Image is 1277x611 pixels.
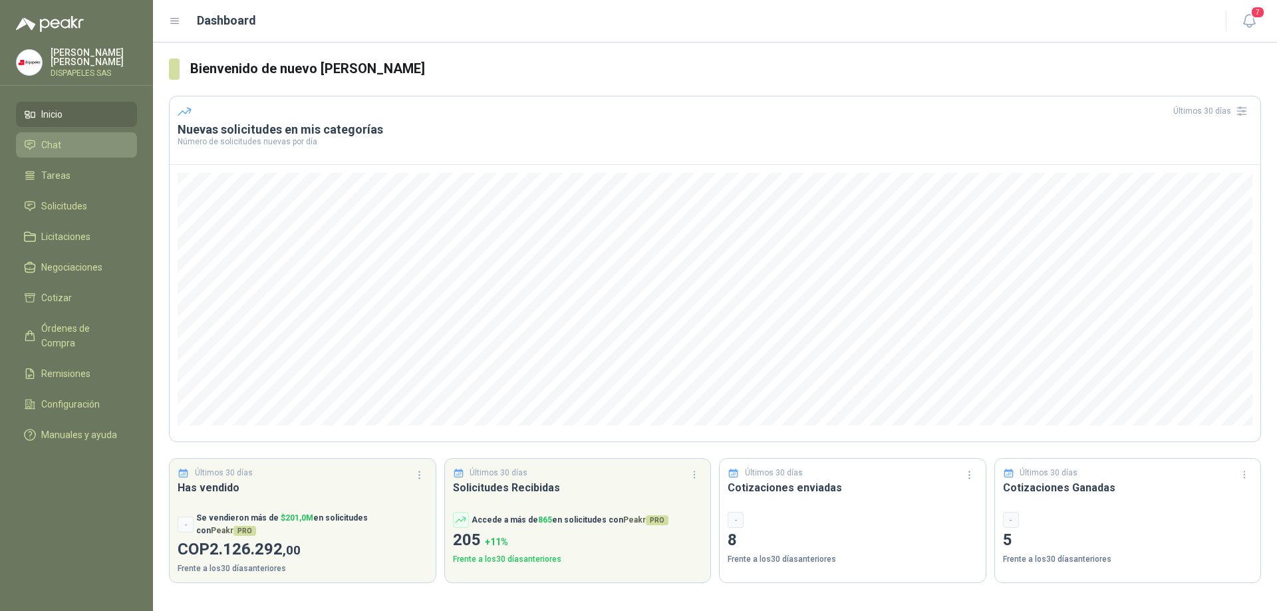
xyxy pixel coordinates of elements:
[41,138,61,152] span: Chat
[453,553,703,566] p: Frente a los 30 días anteriores
[728,512,744,528] div: -
[178,122,1252,138] h3: Nuevas solicitudes en mis categorías
[41,199,87,213] span: Solicitudes
[197,11,256,30] h1: Dashboard
[16,361,137,386] a: Remisiones
[728,553,978,566] p: Frente a los 30 días anteriores
[41,260,102,275] span: Negociaciones
[538,515,552,525] span: 865
[623,515,668,525] span: Peakr
[41,397,100,412] span: Configuración
[16,163,137,188] a: Tareas
[1020,467,1077,479] p: Últimos 30 días
[1003,528,1253,553] p: 5
[41,168,71,183] span: Tareas
[16,392,137,417] a: Configuración
[1237,9,1261,33] button: 7
[1250,6,1265,19] span: 7
[16,422,137,447] a: Manuales y ayuda
[178,138,1252,146] p: Número de solicitudes nuevas por día
[195,467,253,479] p: Últimos 30 días
[178,479,428,496] h3: Has vendido
[51,69,137,77] p: DISPAPELES SAS
[1003,479,1253,496] h3: Cotizaciones Ganadas
[485,537,508,547] span: + 11 %
[728,528,978,553] p: 8
[190,59,1261,79] h3: Bienvenido de nuevo [PERSON_NAME]
[41,366,90,381] span: Remisiones
[472,514,668,527] p: Accede a más de en solicitudes con
[16,316,137,356] a: Órdenes de Compra
[41,321,124,350] span: Órdenes de Compra
[196,512,428,537] p: Se vendieron más de en solicitudes con
[16,285,137,310] a: Cotizar
[211,526,256,535] span: Peakr
[453,528,703,553] p: 205
[16,224,137,249] a: Licitaciones
[646,515,668,525] span: PRO
[1003,553,1253,566] p: Frente a los 30 días anteriores
[728,479,978,496] h3: Cotizaciones enviadas
[470,467,527,479] p: Últimos 30 días
[16,193,137,219] a: Solicitudes
[453,479,703,496] h3: Solicitudes Recibidas
[210,540,301,558] span: 2.126.292
[178,562,428,575] p: Frente a los 30 días anteriores
[16,16,84,32] img: Logo peakr
[1173,100,1252,122] div: Últimos 30 días
[41,428,117,442] span: Manuales y ayuda
[178,537,428,562] p: COP
[178,517,194,533] div: -
[41,229,90,244] span: Licitaciones
[16,132,137,158] a: Chat
[41,291,72,305] span: Cotizar
[16,255,137,280] a: Negociaciones
[1003,512,1019,528] div: -
[41,107,63,122] span: Inicio
[17,50,42,75] img: Company Logo
[745,467,803,479] p: Últimos 30 días
[233,526,256,536] span: PRO
[51,48,137,66] p: [PERSON_NAME] [PERSON_NAME]
[281,513,313,523] span: $ 201,0M
[283,543,301,558] span: ,00
[16,102,137,127] a: Inicio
